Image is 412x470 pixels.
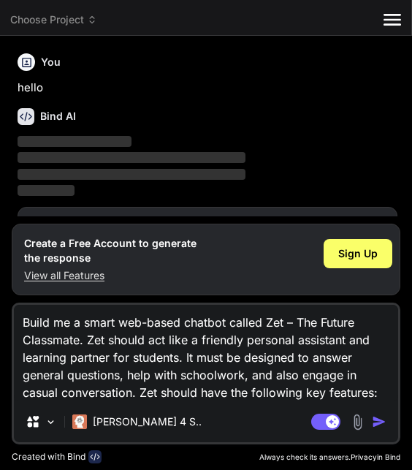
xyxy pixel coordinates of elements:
[24,236,197,265] h1: Create a Free Account to generate the response
[10,12,97,27] span: Choose Project
[18,185,75,196] span: ‌
[12,451,85,463] p: Created with Bind
[40,109,76,124] h6: Bind AI
[18,136,131,147] span: ‌
[45,416,57,428] img: Pick Models
[259,452,400,463] p: Always check its answers. in Bind
[351,452,377,461] span: Privacy
[338,246,378,261] span: Sign Up
[18,152,245,163] span: ‌
[93,414,202,429] p: [PERSON_NAME] 4 S..
[349,414,366,431] img: attachment
[72,414,87,429] img: Claude 4 Sonnet
[18,80,397,96] p: hello
[18,169,245,180] span: ‌
[24,268,197,283] p: View all Features
[41,55,61,69] h6: You
[14,305,398,401] textarea: Build me a smart web-based chatbot called Zet – The Future Classmate. Zet should act like a frien...
[88,450,102,463] img: bind-logo
[372,414,386,429] img: icon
